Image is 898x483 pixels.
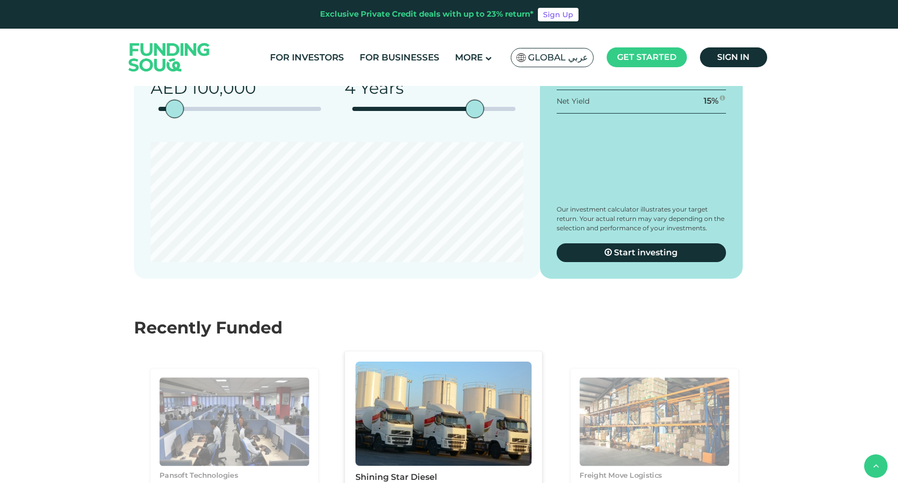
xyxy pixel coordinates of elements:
[711,96,719,106] span: %
[357,49,442,66] a: For Businesses
[134,317,282,338] span: Recently Funded
[118,31,220,83] img: Logo
[516,53,526,62] img: SA Flag
[717,52,749,62] span: Sign in
[617,52,676,62] span: Get started
[455,52,483,63] span: More
[345,78,404,98] span: 4 Years
[191,78,256,98] span: 100,000
[700,47,767,67] a: Sign in
[557,205,724,232] span: Our investment calculator illustrates your target return. Your actual return may vary depending o...
[557,243,727,262] a: Start investing
[320,8,534,20] div: Exclusive Private Credit deals with up to 23% return*
[159,470,309,481] div: Pansoft Technologies
[720,95,725,101] i: 15 forecasted net yield ~ 23% IRR
[580,377,729,466] img: Business Image
[352,107,515,111] tc-range-slider: date slider
[151,78,187,98] span: AED
[557,96,589,105] span: Net Yield
[267,49,347,66] a: For Investors
[704,96,711,106] span: 15
[864,454,888,478] button: back
[158,107,322,111] tc-range-slider: amount slider
[528,52,588,64] span: Global عربي
[614,247,678,257] span: Start investing
[580,470,729,481] div: Freight Move Logistics
[538,8,579,21] a: Sign Up
[159,377,309,466] img: Business Image
[355,362,531,466] img: Business Image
